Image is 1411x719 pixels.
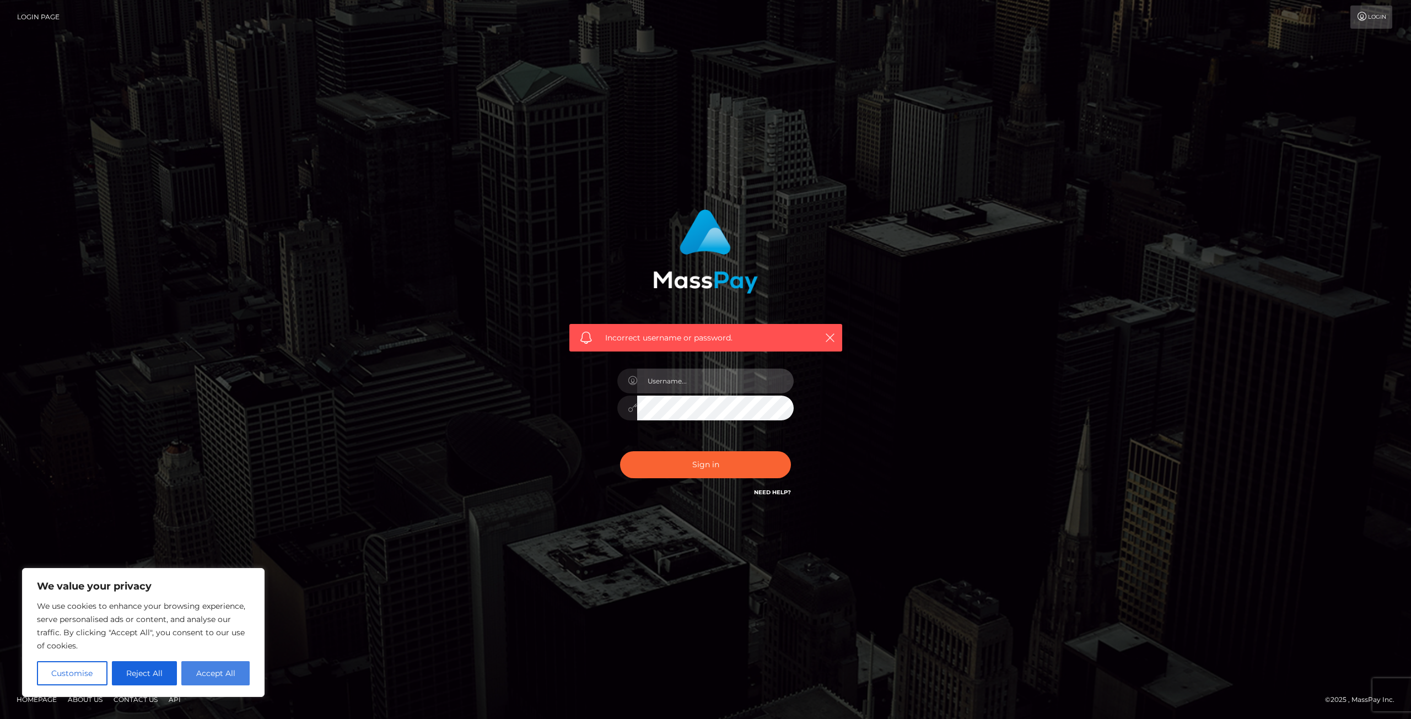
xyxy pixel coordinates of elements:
[653,209,758,294] img: MassPay Login
[1325,694,1403,706] div: © 2025 , MassPay Inc.
[637,369,794,393] input: Username...
[164,691,185,708] a: API
[37,580,250,593] p: We value your privacy
[12,691,61,708] a: Homepage
[37,599,250,652] p: We use cookies to enhance your browsing experience, serve personalised ads or content, and analys...
[109,691,162,708] a: Contact Us
[181,661,250,685] button: Accept All
[605,332,806,344] span: Incorrect username or password.
[17,6,60,29] a: Login Page
[754,489,791,496] a: Need Help?
[112,661,177,685] button: Reject All
[37,661,107,685] button: Customise
[22,568,265,697] div: We value your privacy
[63,691,107,708] a: About Us
[1350,6,1392,29] a: Login
[620,451,791,478] button: Sign in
